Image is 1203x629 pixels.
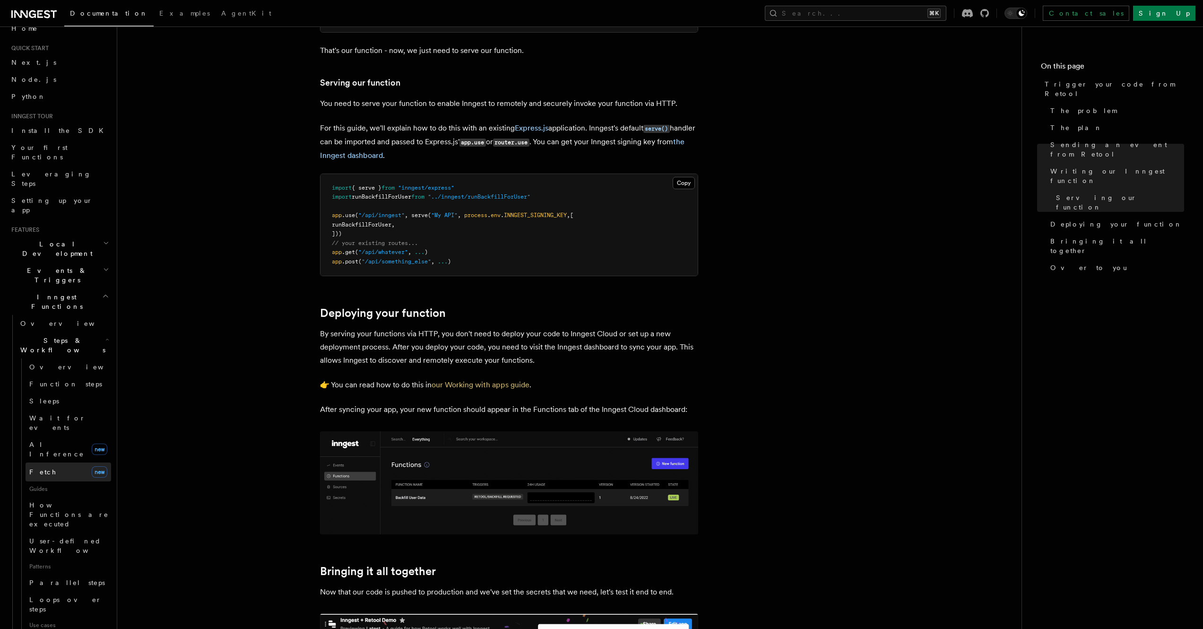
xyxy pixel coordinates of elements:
[8,226,39,234] span: Features
[26,559,111,574] span: Patterns
[26,376,111,393] a: Function steps
[17,332,111,358] button: Steps & Workflows
[8,113,53,120] span: Inngest tour
[358,258,362,265] span: (
[1047,136,1184,163] a: Sending an event from Retool
[1050,219,1182,229] span: Deploying your function
[1052,189,1184,216] a: Serving our function
[11,127,109,134] span: Install the SDK
[320,44,698,57] p: That's our function - now, we just need to serve our function.
[26,591,111,618] a: Loops over steps
[92,466,107,478] span: new
[8,236,111,262] button: Local Development
[17,315,111,332] a: Overview
[432,380,529,389] a: our Working with apps guide
[1133,6,1195,21] a: Sign Up
[29,441,84,458] span: AI Inference
[342,258,358,265] span: .post
[1050,106,1116,115] span: The problem
[765,6,946,21] button: Search...⌘K
[1050,140,1184,159] span: Sending an event from Retool
[515,123,548,132] a: Express.js
[8,192,111,218] a: Setting up your app
[1050,123,1102,132] span: The plan
[431,258,434,265] span: ,
[8,239,103,258] span: Local Development
[332,230,342,237] span: ]))
[491,212,501,218] span: env
[320,565,436,578] a: Bringing it all together
[458,212,461,218] span: ,
[424,249,428,255] span: )
[8,288,111,315] button: Inngest Functions
[8,139,111,166] a: Your first Functions
[355,249,358,255] span: (
[1056,193,1184,212] span: Serving our function
[11,170,91,187] span: Leveraging Steps
[26,533,111,559] a: User-defined Workflows
[411,193,424,200] span: from
[320,431,698,534] img: Inngest Cloud dashboard view deployed function
[11,59,56,66] span: Next.js
[1050,166,1184,185] span: Writing our Inngest function
[1043,6,1129,21] a: Contact sales
[487,212,491,218] span: .
[1047,119,1184,136] a: The plan
[29,414,86,431] span: Wait for events
[159,9,210,17] span: Examples
[320,378,698,392] p: 👉 You can read how to do this in .
[643,125,670,133] code: serve()
[29,397,59,405] span: Sleeps
[405,212,408,218] span: ,
[1047,259,1184,276] a: Over to you
[332,249,342,255] span: app
[26,497,111,533] a: How Functions are executed
[8,266,103,285] span: Events & Triggers
[26,410,111,436] a: Wait for events
[927,9,941,18] kbd: ⌘K
[320,306,446,320] a: Deploying your function
[1041,76,1184,102] a: Trigger your code from Retool
[355,212,358,218] span: (
[26,574,111,591] a: Parallel steps
[11,93,46,100] span: Python
[11,197,93,214] span: Setting up your app
[504,212,567,218] span: INNGEST_SIGNING_KEY
[8,20,111,37] a: Home
[29,579,105,586] span: Parallel steps
[1045,79,1184,98] span: Trigger your code from Retool
[567,212,570,218] span: ,
[428,212,431,218] span: (
[408,249,411,255] span: ,
[358,249,408,255] span: "/api/whatever"
[1004,8,1027,19] button: Toggle dark mode
[17,336,105,355] span: Steps & Workflows
[570,212,573,218] span: [
[26,481,111,497] span: Guides
[332,212,342,218] span: app
[332,240,418,246] span: // your existing routes...
[29,468,57,476] span: Fetch
[1047,233,1184,259] a: Bringing it all together
[8,122,111,139] a: Install the SDK
[11,24,38,33] span: Home
[342,212,355,218] span: .use
[332,258,342,265] span: app
[26,358,111,376] a: Overview
[8,88,111,105] a: Python
[438,258,448,265] span: ...
[26,393,111,410] a: Sleeps
[26,463,111,481] a: Fetchnew
[428,193,530,200] span: "../inngest/runBackfillForUser"
[381,184,395,191] span: from
[154,3,216,26] a: Examples
[320,585,698,599] p: Now that our code is pushed to production and we've set the secrets that we need, let's test it e...
[8,54,111,71] a: Next.js
[332,184,352,191] span: import
[70,9,148,17] span: Documentation
[8,44,49,52] span: Quick start
[29,501,109,528] span: How Functions are executed
[352,184,381,191] span: { serve }
[352,193,411,200] span: runBackfillForUser
[1047,216,1184,233] a: Deploying your function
